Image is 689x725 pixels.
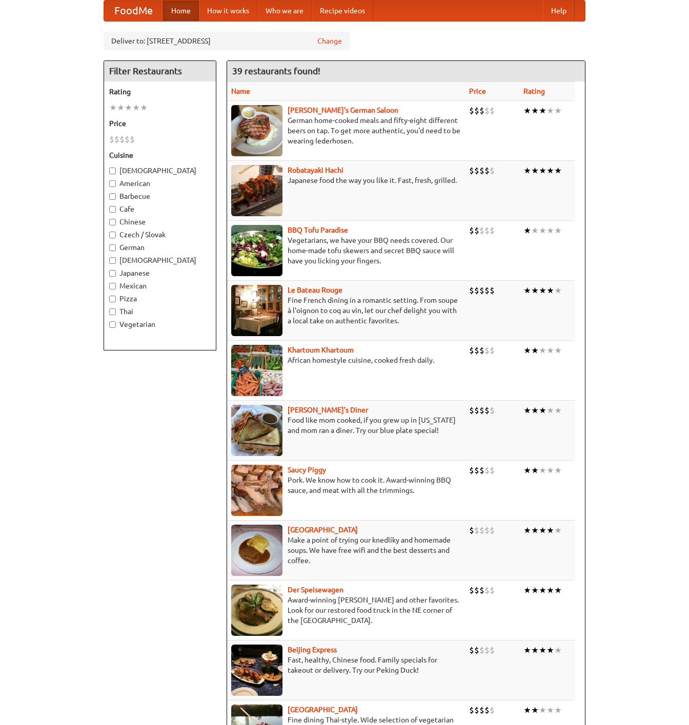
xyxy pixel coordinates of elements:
li: ★ [523,645,531,656]
a: Rating [523,87,545,95]
input: Thai [109,308,116,315]
li: ★ [539,405,546,416]
li: $ [484,705,490,716]
li: $ [469,525,474,536]
label: [DEMOGRAPHIC_DATA] [109,255,211,265]
a: Saucy Piggy [288,466,326,474]
a: Beijing Express [288,646,337,654]
li: $ [479,345,484,356]
li: ★ [546,405,554,416]
li: ★ [523,285,531,296]
div: Deliver to: [STREET_ADDRESS] [104,32,350,50]
li: $ [490,285,495,296]
li: ★ [523,705,531,716]
li: ★ [554,165,562,176]
li: $ [479,405,484,416]
a: Name [231,87,250,95]
li: ★ [539,705,546,716]
li: ★ [539,105,546,116]
input: Japanese [109,270,116,277]
li: $ [484,345,490,356]
li: ★ [539,345,546,356]
li: ★ [546,345,554,356]
a: [GEOGRAPHIC_DATA] [288,706,358,714]
label: Japanese [109,268,211,278]
li: ★ [554,465,562,476]
input: German [109,244,116,251]
input: Vegetarian [109,321,116,328]
li: $ [469,225,474,236]
li: ★ [531,285,539,296]
li: ★ [531,705,539,716]
a: [PERSON_NAME]'s German Saloon [288,106,398,114]
li: ★ [531,105,539,116]
li: ★ [531,465,539,476]
li: $ [479,225,484,236]
li: $ [484,105,490,116]
label: [DEMOGRAPHIC_DATA] [109,165,211,176]
li: $ [484,405,490,416]
li: ★ [546,705,554,716]
input: Cafe [109,206,116,213]
li: ★ [554,525,562,536]
li: $ [479,525,484,536]
li: ★ [539,285,546,296]
p: Make a point of trying our knedlíky and homemade soups. We have free wifi and the best desserts a... [231,535,461,566]
li: ★ [539,225,546,236]
input: Mexican [109,283,116,289]
li: ★ [531,165,539,176]
label: Barbecue [109,191,211,201]
li: $ [479,105,484,116]
li: $ [474,465,479,476]
li: $ [469,345,474,356]
label: American [109,178,211,189]
li: ★ [531,345,539,356]
li: ★ [531,405,539,416]
li: $ [479,585,484,596]
a: Who we are [257,1,312,21]
a: Help [543,1,575,21]
li: $ [490,165,495,176]
input: [DEMOGRAPHIC_DATA] [109,257,116,264]
li: ★ [546,225,554,236]
p: Japanese food the way you like it. Fast, fresh, grilled. [231,175,461,185]
li: $ [114,134,119,145]
li: $ [474,705,479,716]
b: Robatayaki Hachi [288,166,343,174]
li: ★ [546,465,554,476]
img: beijing.jpg [231,645,282,696]
li: $ [125,134,130,145]
h5: Price [109,118,211,129]
li: ★ [554,345,562,356]
li: $ [484,525,490,536]
li: ★ [554,405,562,416]
label: Pizza [109,294,211,304]
input: American [109,180,116,187]
li: $ [479,645,484,656]
li: $ [474,585,479,596]
li: ★ [539,465,546,476]
b: Khartoum Khartoum [288,346,354,354]
li: $ [484,165,490,176]
li: ★ [531,645,539,656]
li: $ [130,134,135,145]
input: Barbecue [109,193,116,200]
li: ★ [109,102,117,113]
a: Le Bateau Rouge [288,286,342,294]
input: Pizza [109,296,116,302]
img: robatayaki.jpg [231,165,282,216]
label: Czech / Slovak [109,230,211,240]
li: ★ [140,102,148,113]
a: Recipe videos [312,1,373,21]
li: $ [474,525,479,536]
li: $ [479,165,484,176]
a: [GEOGRAPHIC_DATA] [288,526,358,534]
label: Mexican [109,281,211,291]
li: $ [479,465,484,476]
li: $ [474,225,479,236]
img: speisewagen.jpg [231,585,282,636]
label: Thai [109,306,211,317]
